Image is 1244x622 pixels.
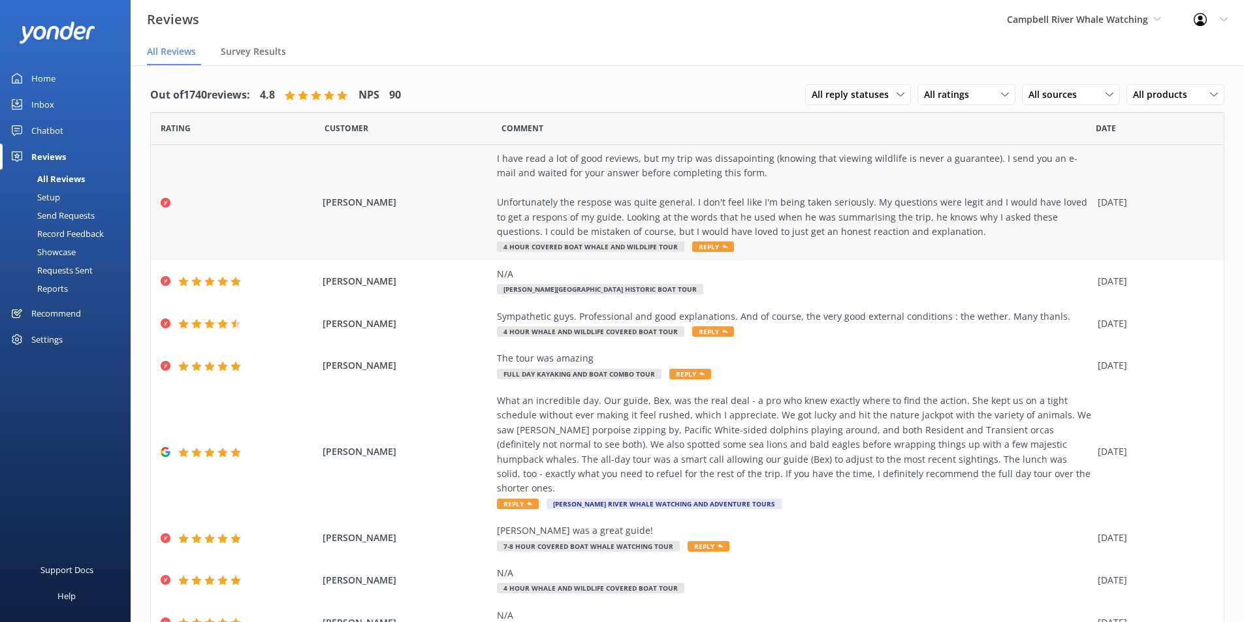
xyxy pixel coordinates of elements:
[1098,444,1207,459] div: [DATE]
[31,326,63,352] div: Settings
[57,583,76,609] div: Help
[8,170,131,188] a: All Reviews
[497,583,684,593] span: 4 Hour Whale and Wildlife Covered Boat Tour
[1029,87,1085,102] span: All sources
[323,531,491,545] span: [PERSON_NAME]
[1007,13,1148,25] span: Campbell River Whale Watching
[8,206,95,225] div: Send Requests
[1098,358,1207,373] div: [DATE]
[8,206,131,225] a: Send Requests
[8,188,60,206] div: Setup
[1098,195,1207,210] div: [DATE]
[147,9,199,30] h3: Reviews
[8,188,131,206] a: Setup
[8,279,131,298] a: Reports
[323,444,491,459] span: [PERSON_NAME]
[221,45,286,58] span: Survey Results
[669,369,711,379] span: Reply
[497,566,1091,580] div: N/A
[924,87,977,102] span: All ratings
[8,261,93,279] div: Requests Sent
[497,369,662,379] span: Full Day Kayaking and Boat Combo Tour
[1098,274,1207,288] div: [DATE]
[147,45,196,58] span: All Reviews
[323,317,491,331] span: [PERSON_NAME]
[31,144,66,170] div: Reviews
[812,87,897,102] span: All reply statuses
[359,87,379,104] h4: NPS
[323,358,491,373] span: [PERSON_NAME]
[497,151,1091,239] div: I have read a lot of good reviews, but my trip was dissapointing (knowing that viewing wildlife i...
[8,279,68,298] div: Reports
[1096,122,1116,134] span: Date
[8,261,131,279] a: Requests Sent
[8,243,131,261] a: Showcase
[389,87,401,104] h4: 90
[497,309,1091,324] div: Sympathetic guys. Professional and good explanations. And of course, the very good external condi...
[40,557,93,583] div: Support Docs
[497,326,684,337] span: 4 Hour Whale and Wildlife Covered Boat Tour
[1098,317,1207,331] div: [DATE]
[502,122,543,134] span: Question
[497,267,1091,281] div: N/A
[325,122,368,134] span: Date
[497,499,539,509] span: Reply
[31,300,81,326] div: Recommend
[323,195,491,210] span: [PERSON_NAME]
[150,87,250,104] h4: Out of 1740 reviews:
[8,170,85,188] div: All Reviews
[8,225,104,243] div: Record Feedback
[1098,531,1207,545] div: [DATE]
[323,573,491,587] span: [PERSON_NAME]
[497,284,703,294] span: [PERSON_NAME][GEOGRAPHIC_DATA] Historic Boat Tour
[31,65,56,91] div: Home
[497,541,680,552] span: 7-8 Hour Covered Boat Whale Watching Tour
[8,243,76,261] div: Showcase
[161,122,191,134] span: Date
[1133,87,1195,102] span: All products
[692,326,734,337] span: Reply
[688,541,729,552] span: Reply
[20,22,95,43] img: yonder-white-logo.png
[497,523,1091,538] div: [PERSON_NAME] was a great guide!
[31,117,63,144] div: Chatbot
[497,351,1091,365] div: The tour was amazing
[8,225,131,243] a: Record Feedback
[497,394,1091,496] div: What an incredible day. Our guide, Bex, was the real deal - a pro who knew exactly where to find ...
[1098,573,1207,587] div: [DATE]
[260,87,275,104] h4: 4.8
[323,274,491,288] span: [PERSON_NAME]
[497,241,684,252] span: 4 Hour Covered Boat Whale and Wildlife Tour
[692,241,734,252] span: Reply
[31,91,54,117] div: Inbox
[547,499,782,509] span: [PERSON_NAME] River Whale Watching and Adventure Tours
